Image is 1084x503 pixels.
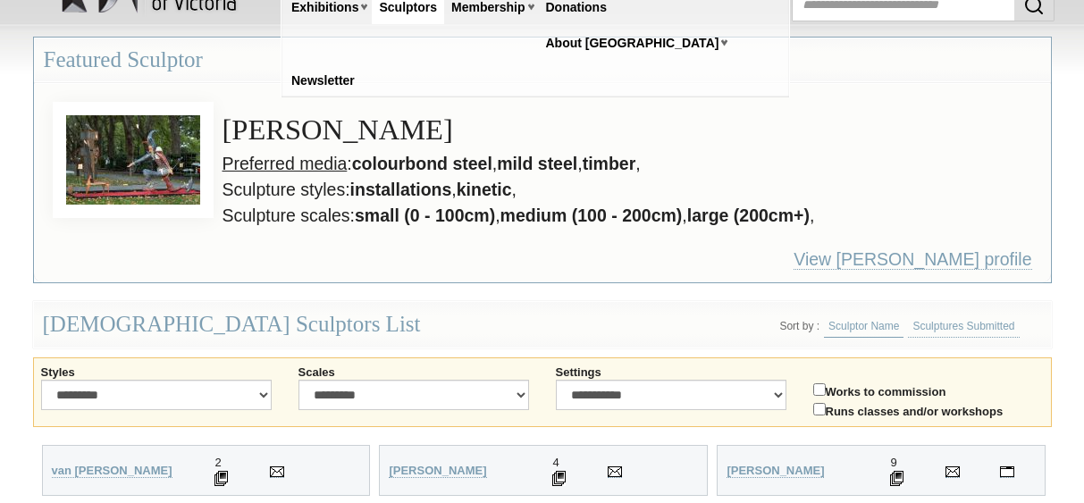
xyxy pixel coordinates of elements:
a: van [PERSON_NAME] [52,464,172,478]
img: 9 Sculptures displayed for Ronald Ahl [890,471,903,486]
label: Works to commission [813,380,1044,399]
strong: kinetic [457,180,512,199]
li: : , , , [80,151,1041,177]
span: 9 [890,456,896,469]
a: About [GEOGRAPHIC_DATA] [539,27,727,60]
img: Send Email to Michael Adeney [608,466,622,477]
img: Visit Ronald Ahl's personal website [1000,466,1014,477]
a: Sculptor Name [824,315,903,338]
strong: [PERSON_NAME] [389,464,486,477]
span: 4 [552,456,559,469]
strong: [PERSON_NAME] [727,464,824,477]
strong: colourbond steel [352,154,492,173]
strong: medium (100 - 200cm) [500,205,683,225]
strong: installations [350,180,452,199]
a: View [PERSON_NAME] profile [794,249,1031,270]
input: Runs classes and/or workshops [813,403,826,415]
a: [PERSON_NAME] [727,464,824,478]
li: Sculpture styles: , , [80,177,1041,203]
a: Newsletter [284,64,362,97]
li: Sort by : [779,320,819,332]
u: Preferred media [223,154,348,173]
strong: large (200cm+) [687,205,810,225]
img: Send Email to Wilani van Wyk-Smit [270,466,284,477]
img: 4 Sculptures displayed for Michael Adeney [552,471,566,486]
label: Scales [298,365,529,380]
label: Settings [556,365,786,380]
a: [PERSON_NAME] [389,464,486,478]
a: Sculptures Submitted [908,315,1019,338]
img: 2 Sculptures displayed for Wilani van Wyk-Smit [214,471,228,486]
img: View Gavin Roberts by The Real Entertainer [53,102,214,218]
input: Works to commission [813,383,826,396]
div: [DEMOGRAPHIC_DATA] Sculptors List [33,301,1052,348]
label: Styles [41,365,272,380]
strong: van [PERSON_NAME] [52,464,172,477]
strong: small (0 - 100cm) [355,205,495,225]
label: Runs classes and/or workshops [813,399,1044,419]
a: Visit Ronald Ahl's personal website [1000,464,1014,478]
h3: Featured Sculptor [34,38,1051,82]
h3: [PERSON_NAME] [80,110,1041,151]
strong: mild steel [497,154,577,173]
strong: timber [583,154,636,173]
li: Sculpture scales: , , , [80,203,1041,229]
span: 2 [214,456,221,469]
img: Send Email to Ronald Ahl [945,466,960,477]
